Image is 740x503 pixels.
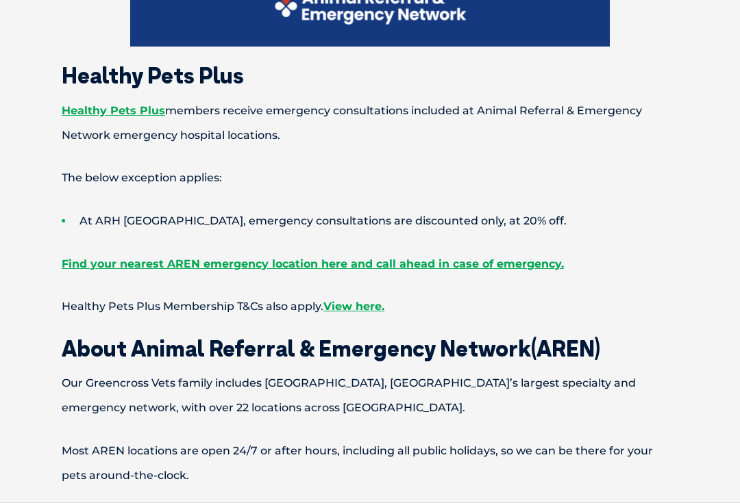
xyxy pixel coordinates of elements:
p: Healthy Pets Plus Membership T&Cs also apply. [14,295,726,320]
span: (AREN) [531,335,600,363]
a: Find your nearest AREN emergency location here and call ahead in case of emergency. [62,258,564,271]
span: Our Greencross Vets family includes [GEOGRAPHIC_DATA], [GEOGRAPHIC_DATA]’s largest specialty and ... [62,377,636,415]
h2: Healthy Pets Plus [14,65,726,87]
p: The below exception applies: [14,166,726,191]
a: View here. [323,300,384,313]
a: Healthy Pets Plus [62,105,165,118]
span: About Animal Referral & Emergency Network [62,335,531,363]
p: members receive emergency consultations included at Animal Referral & Emergency Network emergency... [14,99,726,149]
span: Most AREN locations are open 24/7 or after hours, including all public holidays, so we can be the... [62,445,653,482]
li: At ARH [GEOGRAPHIC_DATA], emergency consultations are discounted only, at 20% off. [62,209,726,234]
